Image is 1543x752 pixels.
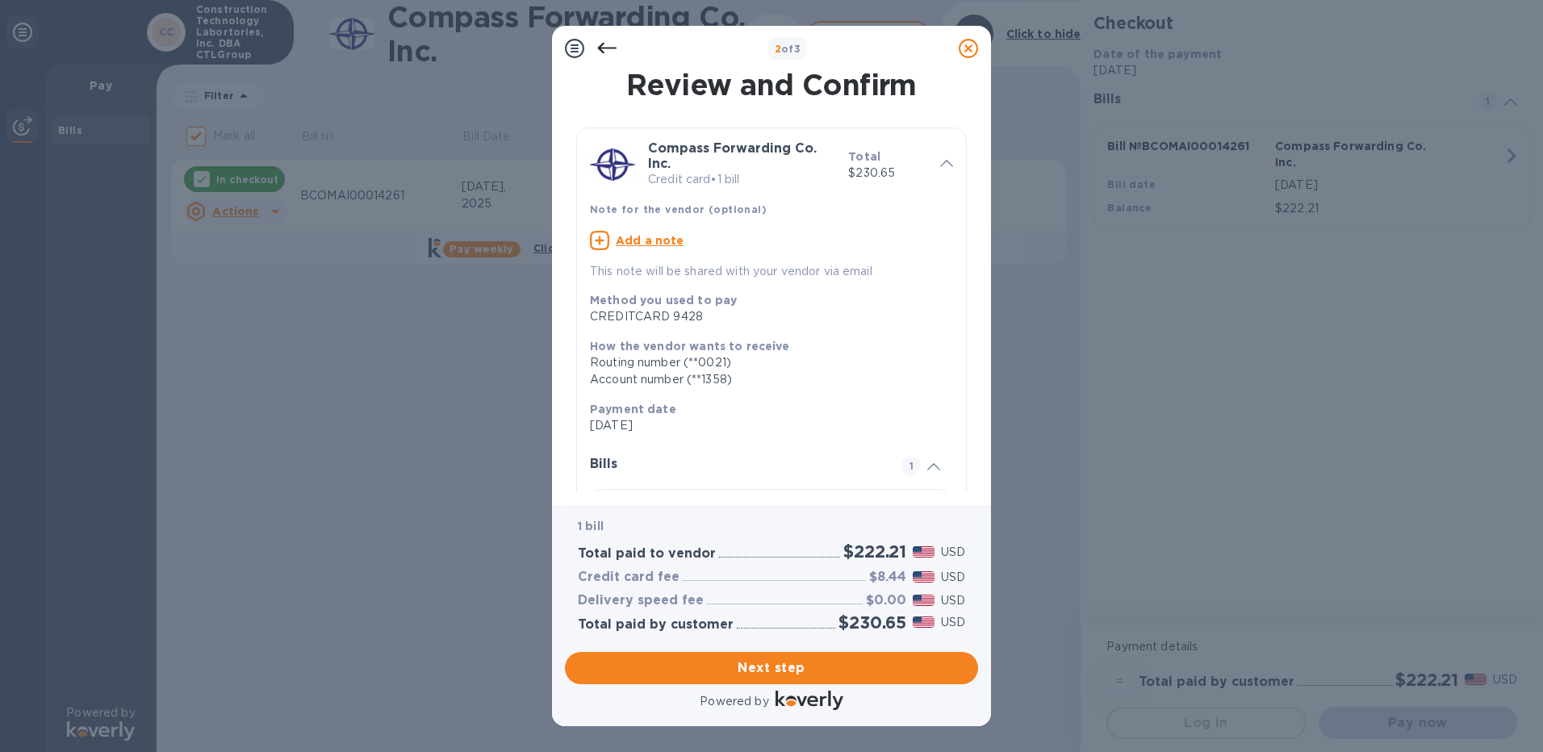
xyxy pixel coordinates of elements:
b: of 3 [775,43,801,55]
h3: Total paid by customer [578,617,734,633]
div: Account number (**1358) [590,371,940,388]
p: [DATE] [590,417,940,434]
span: Next step [578,658,965,678]
button: Next step [565,652,978,684]
h3: $8.44 [869,570,906,585]
h2: $222.21 [843,541,906,562]
b: How the vendor wants to receive [590,340,790,353]
u: Add a note [616,234,684,247]
h3: Delivery speed fee [578,593,704,608]
img: USD [913,616,935,628]
b: 1 bill [578,520,604,533]
p: USD [941,544,965,561]
h1: Review and Confirm [573,68,970,102]
b: Note for the vendor (optional) [590,203,767,215]
h2: $230.65 [838,612,906,633]
p: Credit card • 1 bill [648,171,835,188]
img: USD [913,546,935,558]
div: CREDITCARD 9428 [590,308,940,325]
b: Compass Forwarding Co. Inc. [648,140,817,171]
h3: Total paid to vendor [578,546,716,562]
b: Payment date [590,403,676,416]
img: USD [913,595,935,606]
p: This note will be shared with your vendor via email [590,263,953,280]
h3: Bills [590,457,882,472]
b: Total [848,150,880,163]
div: Routing number (**0021) [590,354,940,371]
div: Compass Forwarding Co. Inc.Credit card•1 billTotal$230.65Note for the vendor (optional)Add a note... [590,141,953,280]
p: $230.65 [848,165,927,182]
p: USD [941,592,965,609]
h3: Credit card fee [578,570,680,585]
b: Method you used to pay [590,294,737,307]
p: Powered by [700,693,768,710]
h3: $0.00 [866,593,906,608]
p: USD [941,614,965,631]
img: Logo [776,691,843,710]
span: 1 [901,457,921,476]
p: USD [941,569,965,586]
img: USD [913,571,935,583]
span: 2 [775,43,781,55]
